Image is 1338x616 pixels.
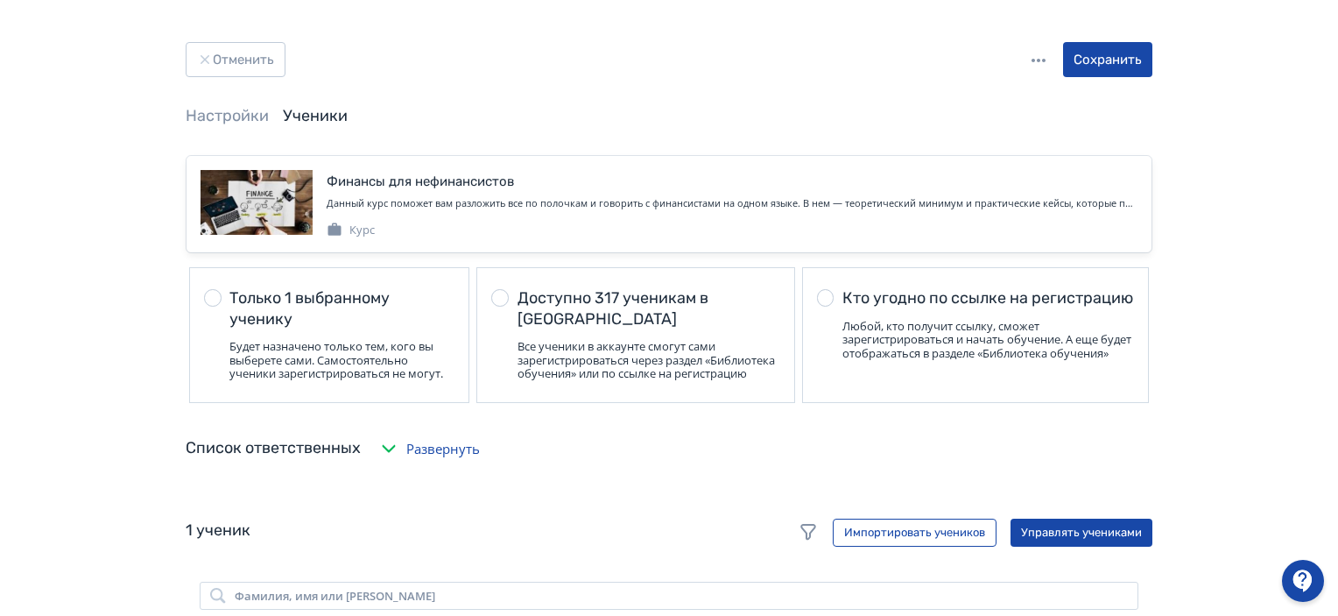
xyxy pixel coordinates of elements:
[1011,519,1152,547] button: Управлять учениками
[186,42,285,77] button: Отменить
[842,320,1134,361] div: Любой, кто получит ссылку, сможет зарегистрироваться и начать обучение. А еще будет отображаться ...
[1063,42,1152,77] button: Сохранить
[186,106,269,125] a: Настройки
[327,222,375,239] div: Курс
[229,340,454,381] div: Будет назначено только тем, кого вы выберете сами. Самостоятельно ученики зарегистрироваться не м...
[406,439,480,459] span: Развернуть
[842,288,1134,308] div: Кто угодно по ссылке на регистрацию
[229,288,454,329] div: Только 1 выбранному ученику
[186,436,361,460] div: Список ответственных
[283,106,348,125] a: Ученики
[375,431,483,466] button: Развернуть
[327,172,514,192] div: Финансы для нефинансистов
[833,519,996,547] button: Импортировать учеников
[518,288,780,329] div: Доступно 317 ученикам в [GEOGRAPHIC_DATA]
[327,196,1137,211] div: Данный курс поможет вам разложить все по полочкам и говорить с финансистами на одном языке. В нем...
[518,340,780,381] div: Все ученики в аккаунте смогут сами зарегистрироваться через раздел «Библиотека обучения» или по с...
[186,519,1152,547] div: 1 ученик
